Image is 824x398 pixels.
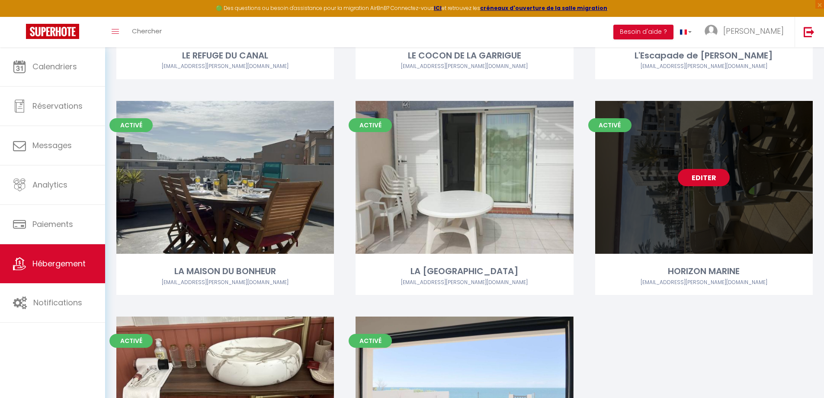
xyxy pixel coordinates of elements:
div: Airbnb [116,62,334,71]
div: LA [GEOGRAPHIC_DATA] [356,265,573,278]
span: Chercher [132,26,162,36]
span: Paiements [32,219,73,230]
a: Chercher [125,17,168,47]
span: Notifications [33,297,82,308]
div: L'Escapade de [PERSON_NAME] [595,49,813,62]
span: Messages [32,140,72,151]
div: Airbnb [595,278,813,287]
div: Airbnb [356,278,573,287]
span: Activé [109,118,153,132]
span: Réservations [32,100,83,111]
span: Hébergement [32,258,86,269]
div: HORIZON MARINE [595,265,813,278]
img: ... [705,25,718,38]
div: Airbnb [595,62,813,71]
button: Ouvrir le widget de chat LiveChat [7,3,33,29]
a: créneaux d'ouverture de la salle migration [480,4,607,12]
a: Editer [678,169,730,186]
img: Super Booking [26,24,79,39]
div: LE REFUGE DU CANAL [116,49,334,62]
a: ICI [434,4,442,12]
span: Activé [109,334,153,348]
span: Activé [349,334,392,348]
img: logout [804,26,814,37]
div: LE COCON DE LA GARRIGUE [356,49,573,62]
span: Calendriers [32,61,77,72]
button: Besoin d'aide ? [613,25,673,39]
a: ... [PERSON_NAME] [698,17,795,47]
span: Analytics [32,179,67,190]
span: Activé [349,118,392,132]
div: Airbnb [116,278,334,287]
div: LA MAISON DU BONHEUR [116,265,334,278]
span: Activé [588,118,632,132]
iframe: Chat [787,359,818,392]
div: Airbnb [356,62,573,71]
span: [PERSON_NAME] [723,26,784,36]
